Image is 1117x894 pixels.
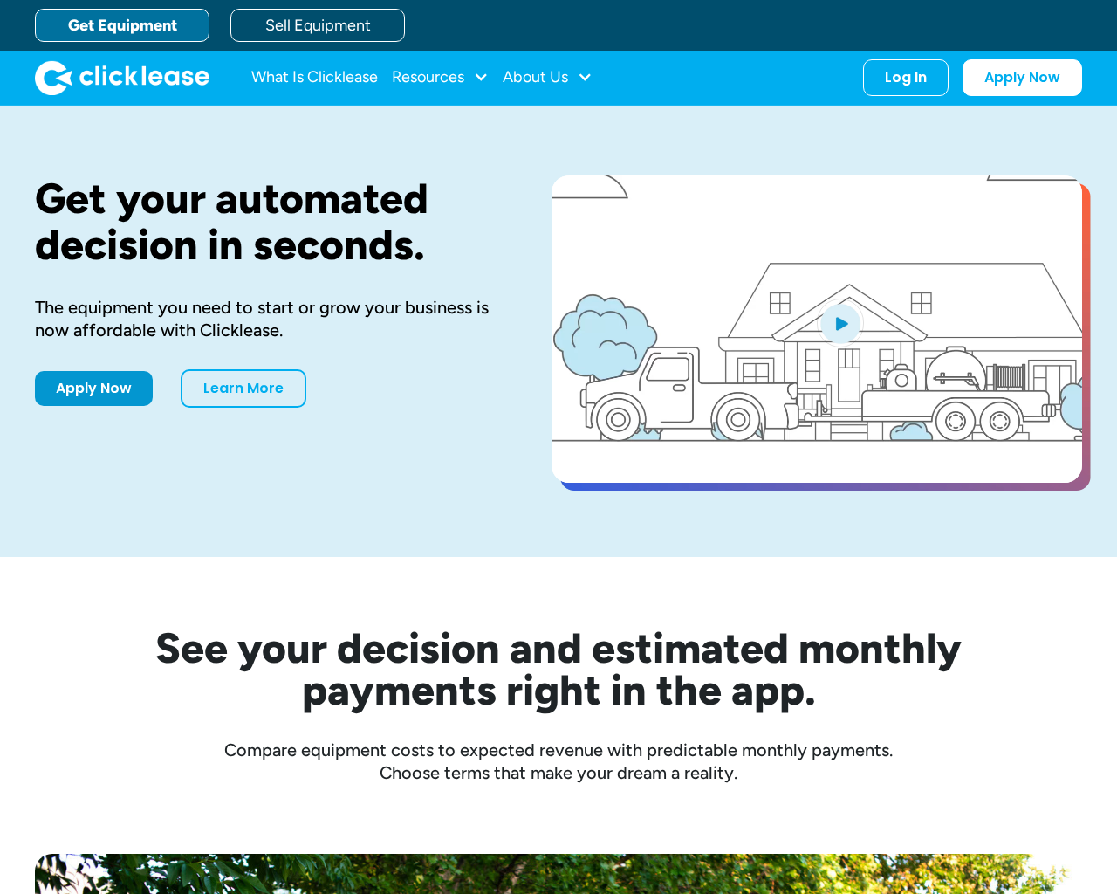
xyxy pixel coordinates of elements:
img: Clicklease logo [35,60,209,95]
div: About Us [503,60,593,95]
div: Resources [392,60,489,95]
div: The equipment you need to start or grow your business is now affordable with Clicklease. [35,296,496,341]
a: Apply Now [35,371,153,406]
a: open lightbox [552,175,1082,483]
div: Log In [885,69,927,86]
a: Get Equipment [35,9,209,42]
a: Learn More [181,369,306,408]
h2: See your decision and estimated monthly payments right in the app. [70,627,1047,711]
h1: Get your automated decision in seconds. [35,175,496,268]
img: Blue play button logo on a light blue circular background [817,299,864,347]
a: What Is Clicklease [251,60,378,95]
div: Compare equipment costs to expected revenue with predictable monthly payments. Choose terms that ... [35,739,1082,784]
a: Apply Now [963,59,1082,96]
a: Sell Equipment [230,9,405,42]
a: home [35,60,209,95]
